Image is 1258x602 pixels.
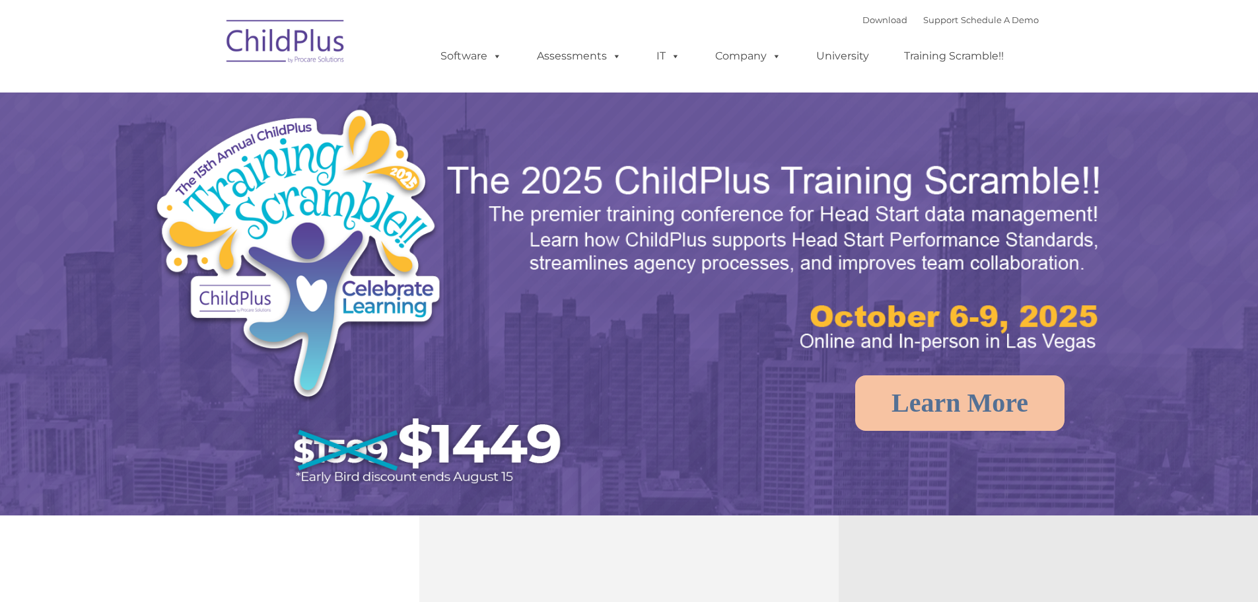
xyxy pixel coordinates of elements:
[961,15,1039,25] a: Schedule A Demo
[803,43,882,69] a: University
[862,15,907,25] a: Download
[220,11,352,77] img: ChildPlus by Procare Solutions
[643,43,693,69] a: IT
[891,43,1017,69] a: Training Scramble!!
[862,15,1039,25] font: |
[923,15,958,25] a: Support
[855,375,1065,431] a: Learn More
[524,43,635,69] a: Assessments
[702,43,794,69] a: Company
[427,43,515,69] a: Software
